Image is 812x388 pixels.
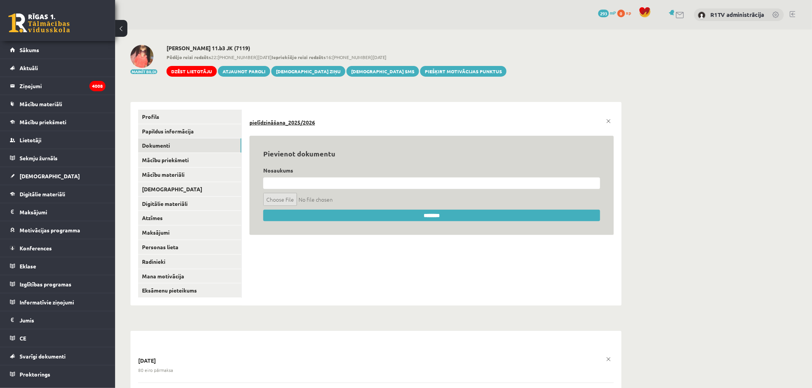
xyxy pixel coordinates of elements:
span: Jumis [20,317,34,324]
a: Sekmju žurnāls [10,149,106,167]
span: Proktorings [20,371,50,378]
span: 0 [617,10,625,17]
span: Informatīvie ziņojumi [20,299,74,306]
a: Maksājumi [10,203,106,221]
b: Pēdējo reizi redzēts [167,54,211,60]
span: Digitālie materiāli [20,191,65,197]
span: Eklase [20,263,36,270]
a: CE [10,329,106,347]
a: Eklase [10,257,106,275]
span: 22:[PHONE_NUMBER][DATE] 16:[PHONE_NUMBER][DATE] [167,54,507,61]
h3: Pievienot dokumentu [263,150,600,158]
a: Digitālie materiāli [10,185,106,203]
span: Izglītības programas [20,281,71,288]
a: Atjaunot paroli [218,66,270,77]
a: Sākums [10,41,106,59]
span: Sākums [20,46,39,53]
a: Radinieki [138,255,241,269]
a: [DEMOGRAPHIC_DATA] [138,182,241,196]
span: Mācību priekšmeti [20,118,66,125]
a: Motivācijas programma [10,221,106,239]
a: Mana motivācija [138,269,241,283]
a: [DEMOGRAPHIC_DATA] ziņu [271,66,345,77]
span: Mācību materiāli [20,100,62,107]
span: CE [20,335,26,342]
span: 80 eiro pārmaksa [138,367,173,373]
a: Maksājumi [138,225,241,240]
a: 293 mP [598,10,616,16]
a: x [603,116,614,127]
a: Proktorings [10,365,106,383]
a: Dzēst lietotāju [167,66,217,77]
a: Mācību materiāli [10,95,106,113]
a: Atzīmes [138,211,241,225]
a: Jumis [10,311,106,329]
img: Maija Putniņa [130,45,153,68]
span: xp [626,10,631,16]
span: [DEMOGRAPHIC_DATA] [20,173,80,179]
i: 4008 [89,81,106,91]
legend: Maksājumi [20,203,106,221]
span: Lietotāji [20,136,41,143]
span: Svarīgi dokumenti [20,353,66,360]
a: Svarīgi dokumenti [10,347,106,365]
legend: Ziņojumi [20,77,106,95]
a: Profils [138,110,241,124]
b: Iepriekšējo reizi redzēts [272,54,326,60]
h4: Nosaukums [263,167,600,174]
h2: [PERSON_NAME] 11.b3 JK (7119) [167,45,507,51]
button: Mainīt bildi [130,69,157,74]
a: Piešķirt motivācijas punktus [420,66,507,77]
span: 293 [598,10,609,17]
span: Sekmju žurnāls [20,155,58,161]
a: Izglītības programas [10,275,106,293]
a: [DEMOGRAPHIC_DATA] [10,167,106,185]
span: Konferences [20,245,52,252]
a: Dokumenti [138,138,241,153]
a: [DEMOGRAPHIC_DATA] SMS [347,66,419,77]
span: Aktuāli [20,64,38,71]
a: Mācību priekšmeti [138,153,241,167]
a: Konferences [10,239,106,257]
a: Eksāmenu pieteikums [138,283,241,298]
a: Mācību priekšmeti [10,113,106,131]
a: Aktuāli [10,59,106,77]
p: [DATE] [138,357,614,365]
a: Ziņojumi4008 [10,77,106,95]
a: Informatīvie ziņojumi [10,293,106,311]
a: Papildus informācija [138,124,241,138]
a: R1TV administrācija [711,11,764,18]
a: 0 xp [617,10,635,16]
img: R1TV administrācija [698,12,706,19]
a: Digitālie materiāli [138,197,241,211]
a: pielīdzināšana_2025/2026 [249,119,614,127]
span: Motivācijas programma [20,227,80,233]
a: Rīgas 1. Tālmācības vidusskola [8,13,70,33]
a: Mācību materiāli [138,168,241,182]
a: Personas lieta [138,240,241,254]
span: mP [610,10,616,16]
a: Lietotāji [10,131,106,149]
a: x [603,354,614,365]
